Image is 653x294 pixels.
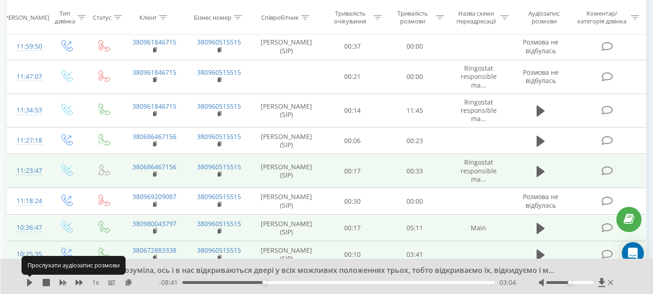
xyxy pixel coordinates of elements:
span: Розмова не відбулась [523,38,559,55]
span: - 08:41 [159,278,182,287]
td: [PERSON_NAME] (SIP) [252,154,321,188]
div: 11:34:53 [16,101,38,119]
div: Статус [93,13,111,21]
div: 11:59:50 [16,38,38,55]
td: 00:10 [321,241,384,268]
td: Main [446,215,511,241]
a: 380969209087 [132,192,176,201]
a: 380672883338 [132,246,176,255]
div: Accessibility label [263,281,266,284]
td: [PERSON_NAME] (SIP) [252,33,321,60]
span: Ringostat responsible ma... [461,158,497,183]
div: 10:36:47 [16,219,38,237]
a: 380961846715 [132,68,176,77]
span: 1 x [92,278,99,287]
span: 03:04 [499,278,516,287]
td: [PERSON_NAME] (SIP) [252,241,321,268]
td: 00:17 [321,215,384,241]
td: 00:23 [384,128,446,154]
div: Назва схеми переадресації [455,10,499,25]
td: 00:30 [321,188,384,215]
td: 00:17 [321,154,384,188]
span: Розмова не відбулась [523,192,559,209]
a: 380960515515 [197,219,241,228]
div: Угу. Я зрозуміла, ось і в нас відкриваються двері у всіх можливих положеннях трьох, тобто відкрив... [85,266,557,276]
div: Клієнт [139,13,157,21]
a: 380961846715 [132,38,176,46]
span: Ringostat responsible ma... [461,64,497,89]
td: 00:14 [321,94,384,128]
td: [PERSON_NAME] (SIP) [252,128,321,154]
div: 11:18:24 [16,192,38,210]
div: 11:23:47 [16,162,38,180]
td: [PERSON_NAME] (SIP) [252,188,321,215]
div: 11:27:18 [16,132,38,150]
div: Тип дзвінка [55,10,75,25]
a: 380960515515 [197,246,241,255]
a: 380980043797 [132,219,176,228]
div: Співробітник [261,13,299,21]
td: [PERSON_NAME] (SIP) [252,94,321,128]
td: 00:00 [384,188,446,215]
div: Accessibility label [568,281,572,284]
a: 380960515515 [197,192,241,201]
div: Бізнес номер [194,13,231,21]
td: [PERSON_NAME] (SIP) [252,215,321,241]
span: Розмова не відбулась [523,68,559,85]
div: Коментар/категорія дзвінка [575,10,629,25]
a: 380686467156 [132,132,176,141]
td: 00:21 [321,60,384,94]
td: 03:41 [384,241,446,268]
div: Тривалість розмови [392,10,434,25]
td: 11:45 [384,94,446,128]
a: 380961846715 [132,102,176,111]
div: 11:47:07 [16,68,38,86]
div: [PERSON_NAME] [3,13,49,21]
td: 00:33 [384,154,446,188]
div: 10:25:35 [16,245,38,263]
span: Ringostat responsible ma... [461,98,497,123]
div: Тривалість очікування [329,10,371,25]
div: Open Intercom Messenger [622,242,644,264]
td: 00:00 [384,33,446,60]
a: 380960515515 [197,102,241,111]
td: 05:11 [384,215,446,241]
td: 00:00 [384,60,446,94]
a: 380960515515 [197,132,241,141]
div: Прослухати аудіозапис розмови [22,256,126,274]
a: 380960515515 [197,68,241,77]
td: 00:37 [321,33,384,60]
a: 380686467156 [132,162,176,171]
a: 380960515515 [197,162,241,171]
div: Аудіозапис розмови [519,10,569,25]
a: 380960515515 [197,38,241,46]
td: 00:06 [321,128,384,154]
